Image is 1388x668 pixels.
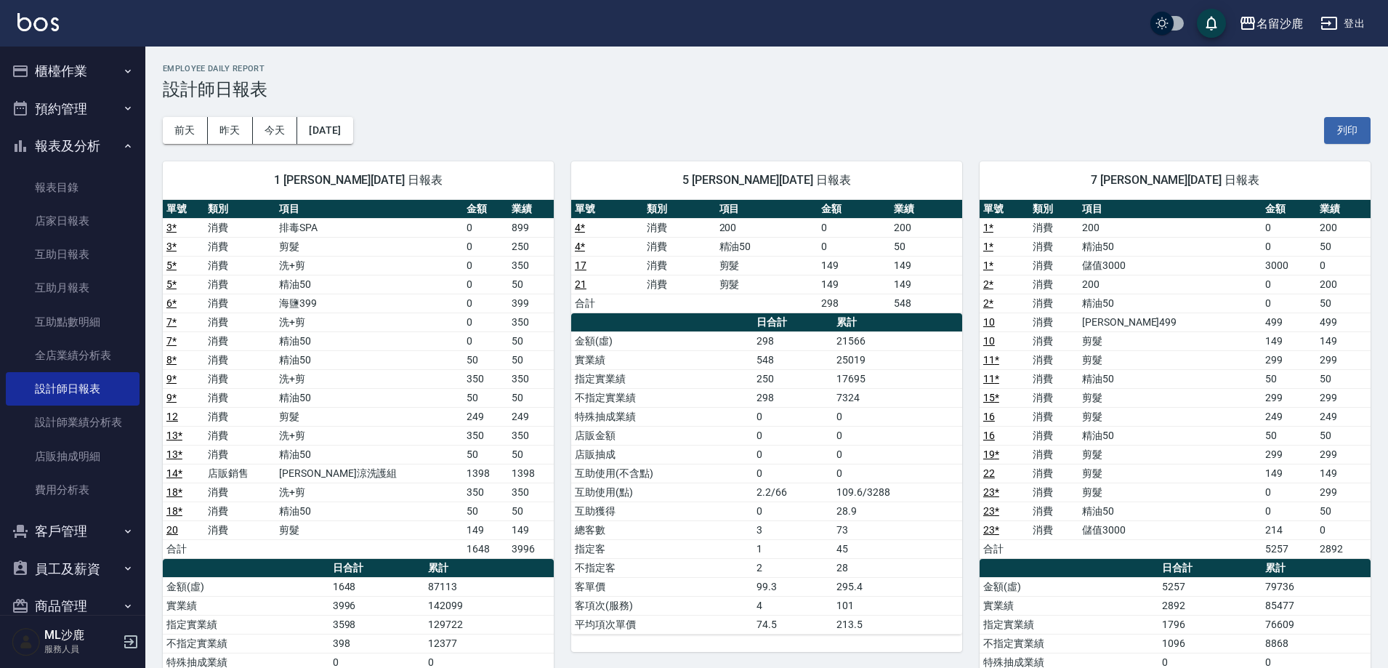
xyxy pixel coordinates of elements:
td: 50 [508,275,554,294]
td: 消費 [204,369,275,388]
td: 精油50 [1078,426,1262,445]
td: 消費 [1029,520,1078,539]
td: 指定客 [571,539,753,558]
td: 0 [1262,237,1316,256]
td: 28 [833,558,962,577]
td: 101 [833,596,962,615]
td: 0 [463,331,509,350]
td: 互助使用(點) [571,483,753,502]
td: 0 [818,237,889,256]
td: 50 [463,350,509,369]
td: 精油50 [275,502,463,520]
td: 消費 [204,256,275,275]
td: 350 [463,369,509,388]
td: 50 [1262,426,1316,445]
td: 0 [463,313,509,331]
th: 業績 [890,200,962,219]
td: 249 [1262,407,1316,426]
td: 50 [1316,237,1371,256]
td: 0 [753,426,833,445]
td: 排毒SPA [275,218,463,237]
td: 149 [1316,464,1371,483]
td: 50 [508,502,554,520]
a: 21 [575,278,586,290]
h2: Employee Daily Report [163,64,1371,73]
td: 298 [753,388,833,407]
td: 149 [890,275,962,294]
td: 74.5 [753,615,833,634]
button: 員工及薪資 [6,550,140,588]
td: 消費 [1029,407,1078,426]
td: 不指定實業績 [980,634,1158,653]
td: 0 [1262,275,1316,294]
td: 0 [463,294,509,313]
a: 12 [166,411,178,422]
td: 消費 [1029,483,1078,502]
td: 50 [463,388,509,407]
td: 79736 [1262,577,1371,596]
td: 350 [463,483,509,502]
a: 全店業績分析表 [6,339,140,372]
button: 商品管理 [6,587,140,625]
td: 149 [1316,331,1371,350]
td: 消費 [643,237,715,256]
td: 5257 [1158,577,1262,596]
td: 0 [833,407,962,426]
button: 昨天 [208,117,253,144]
td: 指定實業績 [571,369,753,388]
th: 業績 [508,200,554,219]
button: 登出 [1315,10,1371,37]
a: 互助點數明細 [6,305,140,339]
td: 249 [463,407,509,426]
td: 50 [1262,369,1316,388]
td: 消費 [204,520,275,539]
td: 149 [890,256,962,275]
th: 單號 [980,200,1029,219]
td: 0 [1316,520,1371,539]
td: 洗+剪 [275,426,463,445]
td: 149 [1262,331,1316,350]
td: 350 [463,426,509,445]
th: 項目 [716,200,818,219]
td: 17695 [833,369,962,388]
img: Logo [17,13,59,31]
td: 25019 [833,350,962,369]
td: 店販抽成 [571,445,753,464]
td: 消費 [204,294,275,313]
th: 累計 [1262,559,1371,578]
td: 76609 [1262,615,1371,634]
td: 不指定客 [571,558,753,577]
td: 0 [1316,256,1371,275]
td: 金額(虛) [571,331,753,350]
td: 299 [1316,350,1371,369]
td: 50 [508,388,554,407]
td: 消費 [1029,237,1078,256]
td: 87113 [424,577,554,596]
td: 213.5 [833,615,962,634]
td: 消費 [204,275,275,294]
th: 單號 [163,200,204,219]
td: 消費 [204,502,275,520]
td: 儲值3000 [1078,256,1262,275]
button: 前天 [163,117,208,144]
td: 50 [508,331,554,350]
td: 28.9 [833,502,962,520]
a: 20 [166,524,178,536]
td: 200 [1078,218,1262,237]
td: 149 [818,256,889,275]
th: 日合計 [329,559,424,578]
td: 消費 [643,256,715,275]
th: 日合計 [1158,559,1262,578]
td: 消費 [204,407,275,426]
td: 消費 [1029,294,1078,313]
button: 預約管理 [6,90,140,128]
td: 0 [833,464,962,483]
td: 精油50 [1078,369,1262,388]
td: 1 [753,539,833,558]
th: 類別 [1029,200,1078,219]
td: 0 [463,237,509,256]
td: 剪髮 [1078,407,1262,426]
td: 299 [1316,483,1371,502]
td: 消費 [204,350,275,369]
button: save [1197,9,1226,38]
